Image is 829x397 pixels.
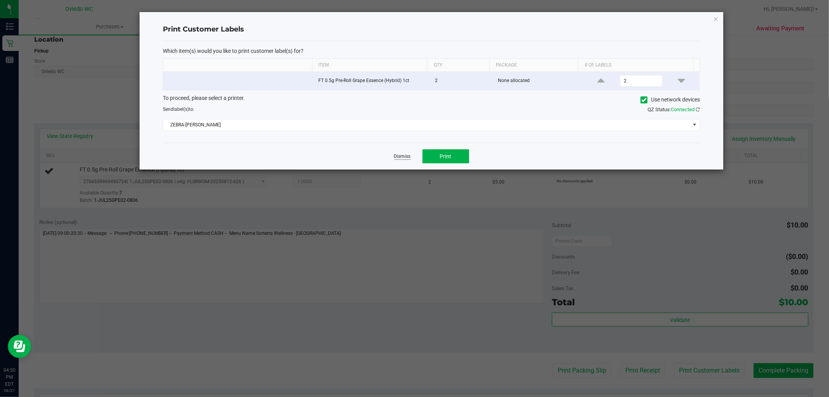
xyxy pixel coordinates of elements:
th: Item [312,59,427,72]
a: Dismiss [394,153,411,160]
button: Print [422,149,469,163]
span: QZ Status: [647,107,700,112]
td: None allocated [493,72,583,90]
span: Send to: [163,107,194,112]
th: Qty [427,59,489,72]
p: Which item(s) would you like to print customer label(s) for? [163,47,700,54]
td: 2 [430,72,493,90]
span: ZEBRA-[PERSON_NAME] [163,119,690,130]
th: Package [489,59,578,72]
div: To proceed, please select a printer. [157,94,706,106]
span: label(s) [173,107,189,112]
iframe: Resource center [8,335,31,358]
h4: Print Customer Labels [163,24,700,35]
label: Use network devices [641,96,700,104]
span: Print [440,153,452,159]
th: # of labels [578,59,693,72]
span: Connected [671,107,695,112]
td: FT 0.5g Pre-Roll Grape Essence (Hybrid) 1ct [314,72,430,90]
